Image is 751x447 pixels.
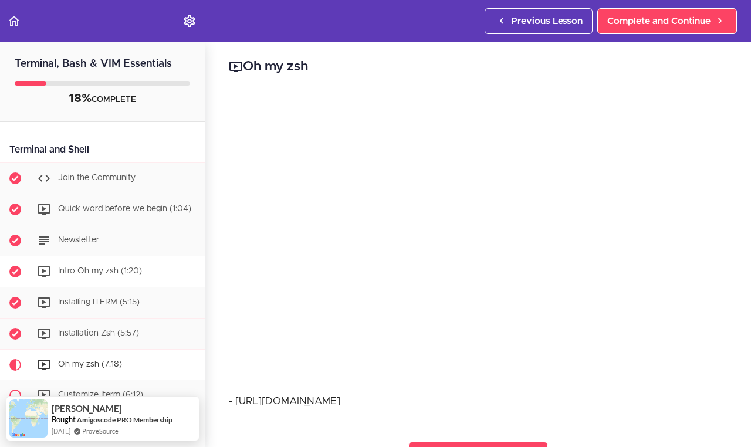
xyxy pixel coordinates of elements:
[58,205,191,213] span: Quick word before we begin (1:04)
[182,14,197,28] svg: Settings Menu
[229,57,728,77] h2: Oh my zsh
[58,236,99,244] span: Newsletter
[58,360,122,368] span: Oh my zsh (7:18)
[597,8,737,34] a: Complete and Continue
[485,8,593,34] a: Previous Lesson
[58,391,143,399] span: Customize Iterm (6:12)
[607,14,711,28] span: Complete and Continue
[229,396,340,406] span: - [URL][DOMAIN_NAME]
[52,404,122,414] span: [PERSON_NAME]
[52,426,70,436] span: [DATE]
[82,427,119,435] a: ProveSource
[77,415,172,425] a: Amigoscode PRO Membership
[7,14,21,28] svg: Back to course curriculum
[58,329,139,337] span: Installation Zsh (5:57)
[9,399,48,438] img: provesource social proof notification image
[58,267,142,275] span: Intro Oh my zsh (1:20)
[511,14,583,28] span: Previous Lesson
[229,94,728,375] iframe: Video Player
[69,93,92,104] span: 18%
[15,92,190,107] div: COMPLETE
[58,298,140,306] span: Installing ITERM (5:15)
[58,174,136,182] span: Join the Community
[52,415,76,424] span: Bought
